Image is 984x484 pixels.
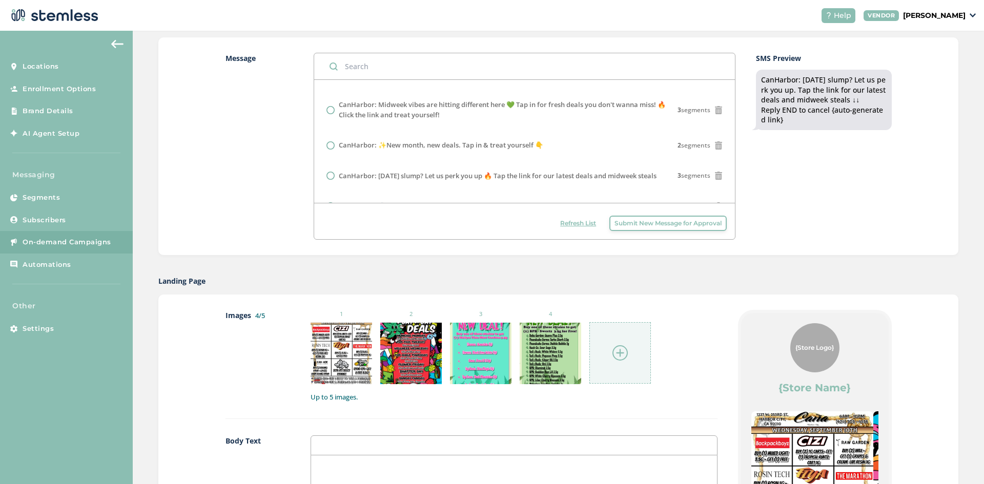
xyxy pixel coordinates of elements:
[311,323,372,384] img: Z
[339,201,592,212] label: CanHarbor: 🏖️ Unlock your summer savings - click the link and let the fun begin!
[612,345,628,361] img: icon-circle-plus-45441306.svg
[311,392,717,403] label: Up to 5 images.
[23,84,96,94] span: Enrollment Options
[255,311,265,320] label: 4/5
[826,12,832,18] img: icon-help-white-03924b79.svg
[450,310,511,319] small: 3
[903,10,966,21] p: [PERSON_NAME]
[314,53,735,79] input: Search
[614,219,722,228] span: Submit New Message for Approval
[23,106,73,116] span: Brand Details
[339,171,657,181] label: CanHarbor: [DATE] slump? Let us perk you up 🔥 Tap the link for our latest deals and midweek steals
[678,171,710,180] span: segments
[933,435,984,484] iframe: Chat Widget
[23,324,54,334] span: Settings
[225,53,294,240] label: Message
[23,260,71,270] span: Automations
[23,237,111,247] span: On-demand Campaigns
[23,129,79,139] span: AI Agent Setup
[8,5,98,26] img: logo-dark-0685b13c.svg
[450,323,511,384] img: 9k=
[380,310,442,319] small: 2
[678,202,681,211] strong: 2
[678,202,710,211] span: segments
[339,140,543,151] label: CanHarbor: ✨New month, new deals. Tap in & treat yourself 👇
[158,276,206,286] label: Landing Page
[111,40,124,48] img: icon-arrow-back-accent-c549486e.svg
[380,323,442,384] img: 2Q==
[678,171,681,180] strong: 3
[678,141,710,150] span: segments
[520,310,581,319] small: 4
[23,61,59,72] span: Locations
[339,100,678,120] label: CanHarbor: Midweek vibes are hitting different here 💚 Tap in for fresh deals you don't wanna miss...
[678,106,681,114] strong: 3
[864,10,899,21] div: VENDOR
[225,310,291,402] label: Images
[834,10,851,21] span: Help
[678,106,710,115] span: segments
[761,75,887,125] div: CanHarbor: [DATE] slump? Let us perk you up. Tap the link for our latest deals and midweek steals...
[778,381,851,395] label: {Store Name}
[555,216,601,231] button: Refresh List
[756,53,892,64] label: SMS Preview
[795,343,834,352] span: {Store Logo}
[311,310,372,319] small: 1
[560,219,596,228] span: Refresh List
[23,193,60,203] span: Segments
[970,13,976,17] img: icon_down-arrow-small-66adaf34.svg
[23,215,66,225] span: Subscribers
[520,323,581,384] img: 9k=
[609,216,727,231] button: Submit New Message for Approval
[678,141,681,150] strong: 2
